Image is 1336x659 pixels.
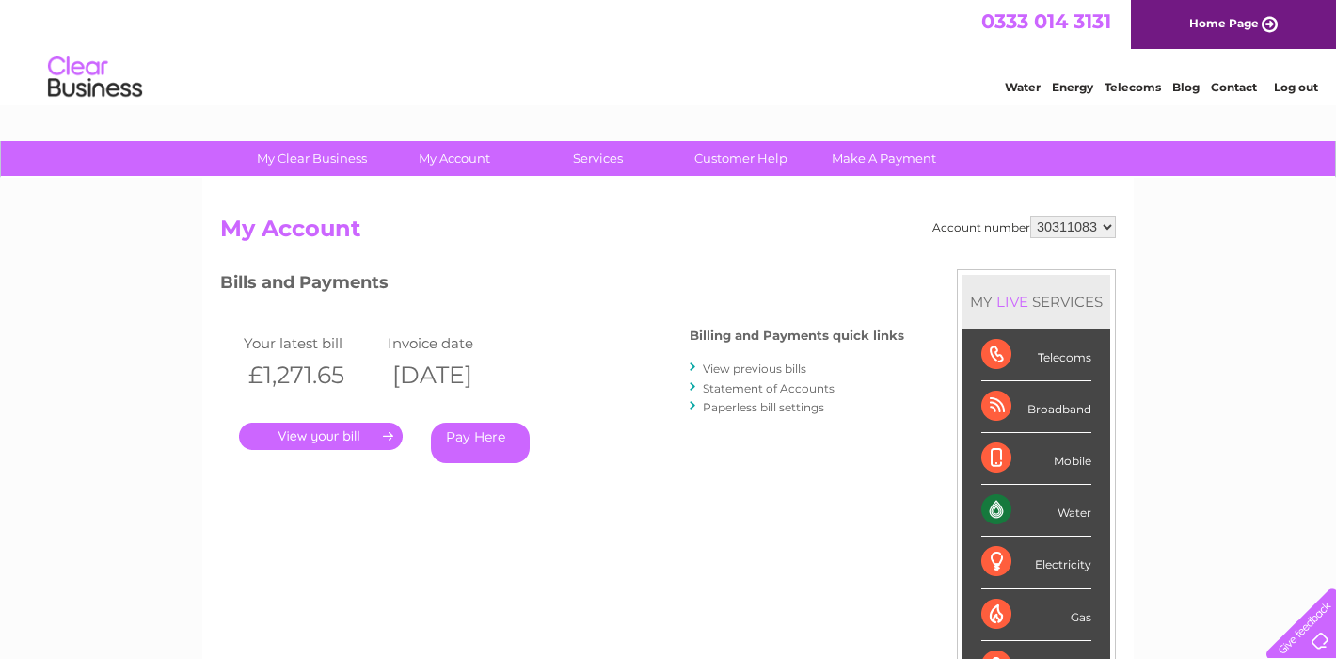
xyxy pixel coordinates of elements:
td: Invoice date [383,330,527,356]
a: Blog [1172,80,1200,94]
a: View previous bills [703,362,806,376]
a: Paperless bill settings [703,400,824,414]
a: My Account [377,141,533,176]
h2: My Account [220,216,1116,251]
td: Your latest bill [239,330,383,356]
h3: Bills and Payments [220,269,904,302]
a: Make A Payment [806,141,962,176]
div: Electricity [981,537,1091,588]
a: . [239,423,403,450]
a: Log out [1274,80,1318,94]
div: Clear Business is a trading name of Verastar Limited (registered in [GEOGRAPHIC_DATA] No. 3667643... [225,10,1114,91]
div: Account number [932,216,1116,238]
a: Telecoms [1105,80,1161,94]
div: MY SERVICES [962,275,1110,329]
div: Gas [981,589,1091,641]
div: Broadband [981,381,1091,433]
div: Telecoms [981,329,1091,381]
h4: Billing and Payments quick links [690,329,904,343]
a: Water [1005,80,1041,94]
a: My Clear Business [234,141,390,176]
a: Pay Here [431,423,530,463]
a: Energy [1052,80,1093,94]
div: Mobile [981,433,1091,485]
a: Contact [1211,80,1257,94]
img: logo.png [47,49,143,106]
div: Water [981,485,1091,537]
th: £1,271.65 [239,356,383,394]
a: Statement of Accounts [703,381,835,395]
a: 0333 014 3131 [981,9,1111,33]
a: Customer Help [663,141,819,176]
a: Services [520,141,676,176]
th: [DATE] [383,356,527,394]
div: LIVE [993,293,1032,311]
